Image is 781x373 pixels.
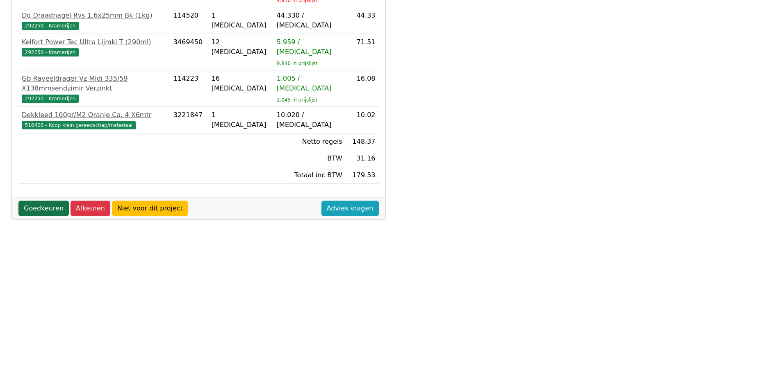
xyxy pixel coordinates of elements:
td: 179.53 [346,167,379,184]
td: 3469450 [170,34,208,70]
sub: 1.045 in prijslijst [277,97,317,103]
a: Gb Raveeldrager Vz Midi 335/59 X138mmsendzimir Verzinkt292250 - Kramerijen [22,74,167,103]
div: 44.330 / [MEDICAL_DATA] [277,11,342,30]
div: Dekkleed 100gr/M2 Oranje Ca. 4 X6mtr [22,110,167,120]
td: 44.33 [346,7,379,34]
div: 1 [MEDICAL_DATA] [212,11,270,30]
div: Dq Draadnagel Rvs 1.6x25mm Bk (1kg) [22,11,167,20]
a: Kelfort Power Tec Ultra Lijmki T (290ml)292250 - Kramerijen [22,37,167,57]
td: 114223 [170,70,208,107]
div: 10.020 / [MEDICAL_DATA] [277,110,342,130]
td: Netto regels [273,133,346,150]
sub: 9.840 in prijslijst [277,61,317,66]
a: Niet voor dit project [112,201,188,216]
div: 12 [MEDICAL_DATA] [212,37,270,57]
td: 31.16 [346,150,379,167]
td: 114520 [170,7,208,34]
td: 148.37 [346,133,379,150]
span: 292250 - Kramerijen [22,48,79,57]
a: Afkeuren [71,201,110,216]
span: 292250 - Kramerijen [22,22,79,30]
td: 71.51 [346,34,379,70]
div: Gb Raveeldrager Vz Midi 335/59 X138mmsendzimir Verzinkt [22,74,167,93]
td: 3221847 [170,107,208,133]
div: 1 [MEDICAL_DATA] [212,110,270,130]
div: 1.005 / [MEDICAL_DATA] [277,74,342,93]
td: BTW [273,150,346,167]
td: Totaal inc BTW [273,167,346,184]
a: Dekkleed 100gr/M2 Oranje Ca. 4 X6mtr510400 - Koop klein gereedschap/materiaal [22,110,167,130]
span: 292250 - Kramerijen [22,95,79,103]
a: Goedkeuren [18,201,69,216]
div: Kelfort Power Tec Ultra Lijmki T (290ml) [22,37,167,47]
a: Dq Draadnagel Rvs 1.6x25mm Bk (1kg)292250 - Kramerijen [22,11,167,30]
div: 16 [MEDICAL_DATA] [212,74,270,93]
td: 10.02 [346,107,379,133]
td: 16.08 [346,70,379,107]
span: 510400 - Koop klein gereedschap/materiaal [22,121,136,129]
a: Advies vragen [321,201,379,216]
div: 5.959 / [MEDICAL_DATA] [277,37,342,57]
